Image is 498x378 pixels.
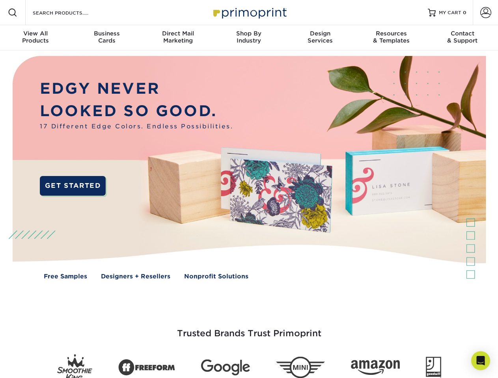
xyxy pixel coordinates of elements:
a: Shop ByIndustry [213,25,284,50]
p: LOOKED SO GOOD. [40,100,233,122]
img: Primoprint [210,4,289,21]
img: Google [201,359,250,376]
span: Direct Mail [142,30,213,37]
iframe: Google Customer Reviews [2,354,67,375]
p: EDGY NEVER [40,78,233,100]
div: Marketing [142,30,213,44]
div: Industry [213,30,284,44]
span: Design [285,30,356,37]
a: Resources& Templates [356,25,427,50]
a: Contact& Support [427,25,498,50]
span: 17 Different Edge Colors. Endless Possibilities. [40,122,233,131]
a: DesignServices [285,25,356,50]
img: Amazon [351,360,400,375]
a: BusinessCards [71,25,142,50]
div: Open Intercom Messenger [471,351,490,370]
div: Services [285,30,356,44]
span: 0 [463,10,466,15]
a: GET STARTED [40,176,106,196]
span: Resources [356,30,427,37]
a: Free Samples [44,272,87,281]
div: & Templates [356,30,427,44]
img: Goodwill [426,357,441,378]
span: Contact [427,30,498,37]
h3: Trusted Brands Trust Primoprint [19,309,480,348]
a: Nonprofit Solutions [184,272,248,281]
span: Shop By [213,30,284,37]
input: SEARCH PRODUCTS..... [32,8,109,17]
span: Business [71,30,142,37]
div: Cards [71,30,142,44]
span: MY CART [439,9,461,16]
a: Designers + Resellers [101,272,170,281]
a: Direct MailMarketing [142,25,213,50]
div: & Support [427,30,498,44]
